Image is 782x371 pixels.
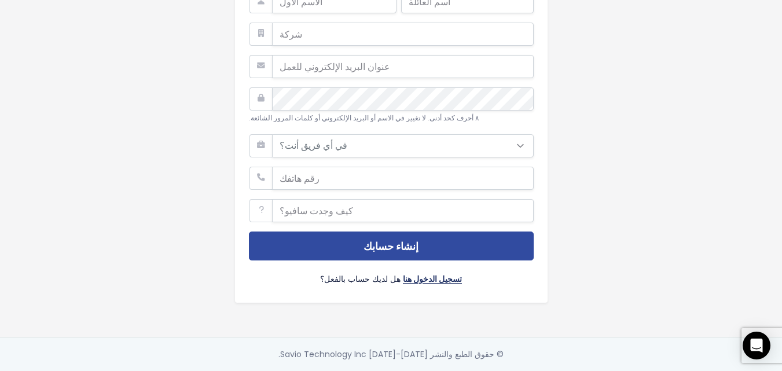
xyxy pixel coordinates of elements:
input: عنوان البريد الإلكتروني للعمل [272,55,534,78]
font: تسجيل الدخول هنا [403,273,462,285]
font: هل لديك حساب بالفعل؟ [320,273,401,285]
div: Open Intercom Messenger [743,332,770,359]
input: شركة [272,23,534,46]
font: ٨ أحرف كحد أدنى. لا تغيير في الاسم أو البريد الإلكتروني أو كلمات المرور الشائعة. [249,113,479,123]
font: إنشاء حسابك [364,238,418,253]
font: © حقوق الطبع والنشر [DATE]-[DATE] Savio Technology Inc. [278,348,504,360]
button: إنشاء حسابك [249,232,534,260]
input: كيف وجدت سافيو؟ [272,199,534,222]
input: رقم هاتفك [272,167,534,190]
a: تسجيل الدخول هنا [403,272,462,289]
